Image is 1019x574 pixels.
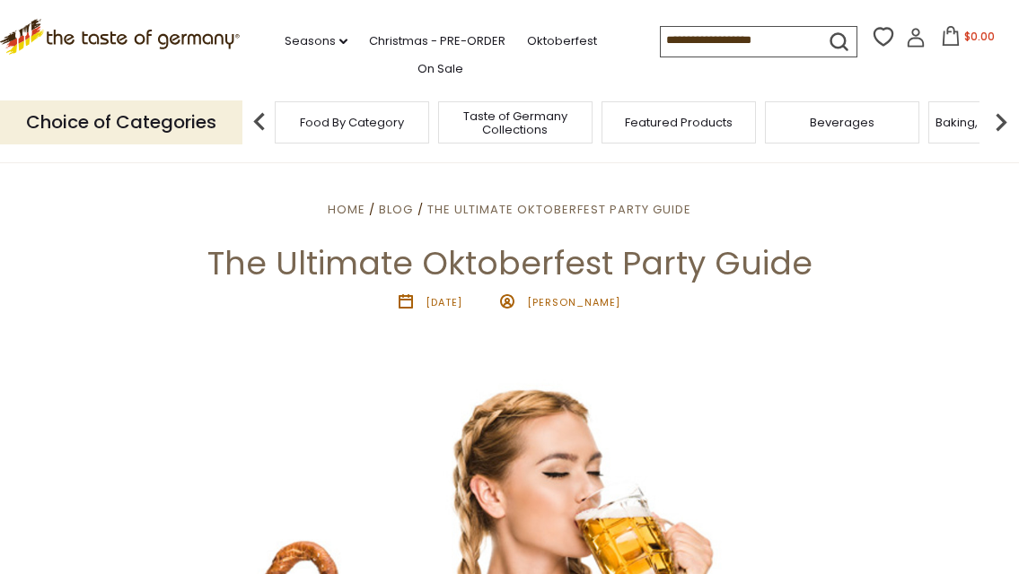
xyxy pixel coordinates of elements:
img: previous arrow [242,104,277,140]
a: Featured Products [625,116,733,129]
a: Beverages [810,116,874,129]
a: Taste of Germany Collections [444,109,587,136]
span: [PERSON_NAME] [527,295,620,309]
a: Christmas - PRE-ORDER [369,31,505,51]
a: The Ultimate Oktoberfest Party Guide [427,201,691,218]
span: $0.00 [964,29,995,44]
img: next arrow [983,104,1019,140]
button: $0.00 [929,26,1006,53]
a: Seasons [285,31,347,51]
a: Food By Category [300,116,404,129]
h1: The Ultimate Oktoberfest Party Guide [56,243,963,283]
a: Oktoberfest [527,31,597,51]
time: [DATE] [426,295,462,309]
a: On Sale [417,59,463,79]
a: Home [328,201,365,218]
a: Blog [379,201,413,218]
